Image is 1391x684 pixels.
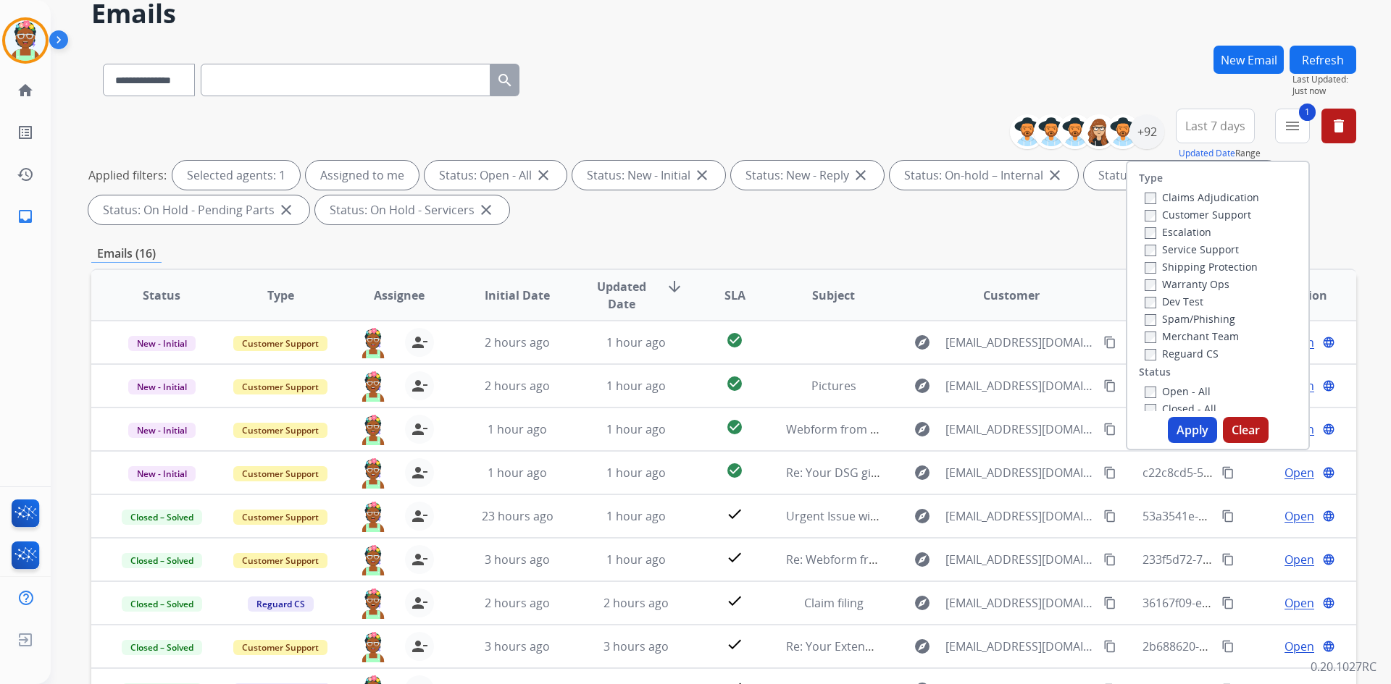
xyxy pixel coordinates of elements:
span: Open [1285,551,1314,568]
span: Type [267,287,294,304]
mat-icon: check [726,505,743,523]
span: 3 hours ago [485,552,550,567]
span: 36167f09-ee7f-4907-9365-cd4d153acd1a [1143,595,1361,611]
mat-icon: home [17,82,34,99]
mat-icon: check [726,636,743,653]
button: New Email [1214,46,1284,74]
img: agent-avatar [359,632,388,662]
span: Assignee [374,287,425,304]
span: 1 hour ago [488,421,547,437]
mat-icon: content_copy [1103,553,1116,566]
span: Urgent Issue with Sectional Couch [786,508,972,524]
button: Updated Date [1179,148,1235,159]
span: 233f5d72-7229-4fd6-8ffd-6b59d8711d3b [1143,552,1360,567]
mat-icon: person_remove [411,551,428,568]
mat-icon: menu [1284,117,1301,135]
mat-icon: explore [914,421,931,438]
span: Customer Support [233,336,327,351]
span: [EMAIL_ADDRESS][DOMAIN_NAME] [945,464,1095,481]
mat-icon: language [1322,423,1335,436]
mat-icon: explore [914,638,931,655]
label: Merchant Team [1145,329,1239,343]
mat-icon: explore [914,507,931,525]
mat-icon: person_remove [411,377,428,394]
span: 1 hour ago [606,334,666,350]
div: +92 [1129,114,1164,149]
span: 1 hour ago [488,465,547,481]
span: Customer Support [233,553,327,568]
mat-icon: explore [914,594,931,612]
span: Reguard CS [248,596,314,612]
input: Customer Support [1145,210,1156,221]
span: Status [143,287,180,304]
input: Spam/Phishing [1145,314,1156,326]
mat-icon: content_copy [1221,640,1235,653]
label: Spam/Phishing [1145,312,1235,326]
span: 1 hour ago [606,465,666,481]
span: 1 hour ago [606,378,666,394]
span: Initial Date [485,287,550,304]
input: Service Support [1145,245,1156,256]
span: 2 hours ago [485,334,550,350]
mat-icon: check_circle [726,418,743,436]
img: agent-avatar [359,328,388,358]
mat-icon: language [1322,640,1335,653]
label: Dev Test [1145,295,1203,308]
mat-icon: close [535,166,552,184]
button: 1 [1275,109,1310,143]
label: Claims Adjudication [1145,190,1259,204]
mat-icon: person_remove [411,594,428,612]
span: Open [1285,464,1314,481]
mat-icon: content_copy [1221,466,1235,479]
span: Open [1285,638,1314,655]
span: 1 [1299,104,1316,121]
span: Subject [812,287,855,304]
span: 3 hours ago [485,638,550,654]
mat-icon: delete [1330,117,1348,135]
button: Apply [1168,417,1217,443]
span: 2b688620-ff8e-4d90-851b-1d2511d2608f [1143,638,1361,654]
mat-icon: list_alt [17,124,34,141]
mat-icon: language [1322,510,1335,523]
mat-icon: explore [914,334,931,351]
mat-icon: check_circle [726,332,743,349]
div: Status: On Hold - Servicers [315,195,509,224]
span: 2 hours ago [485,595,550,611]
span: Customer [983,287,1040,304]
input: Open - All [1145,387,1156,398]
span: New - Initial [128,379,196,394]
mat-icon: close [477,201,495,219]
mat-icon: content_copy [1221,510,1235,523]
span: [EMAIL_ADDRESS][DOMAIN_NAME] [945,594,1095,612]
mat-icon: content_copy [1103,336,1116,349]
div: Status: New - Reply [731,161,884,190]
span: 53a3541e-e565-4333-997c-6ebae446cb08 [1143,508,1366,524]
img: agent-avatar [359,588,388,619]
label: Escalation [1145,225,1211,239]
span: Re: Your Extend claim is approved [786,638,972,654]
span: Customer Support [233,640,327,655]
span: Pictures [811,378,856,394]
mat-icon: language [1322,553,1335,566]
span: Webform from [EMAIL_ADDRESS][DOMAIN_NAME] on [DATE] [786,421,1114,437]
mat-icon: content_copy [1103,423,1116,436]
mat-icon: close [852,166,869,184]
span: 1 hour ago [606,552,666,567]
mat-icon: check_circle [726,462,743,479]
label: Open - All [1145,384,1211,398]
img: agent-avatar [359,371,388,402]
span: Last Updated: [1292,74,1356,85]
p: Applied filters: [88,166,167,184]
input: Dev Test [1145,297,1156,308]
span: Closed – Solved [122,553,202,568]
mat-icon: explore [914,464,931,481]
span: Closed – Solved [122,510,202,525]
mat-icon: person_remove [411,638,428,655]
span: SLA [724,287,745,304]
span: 2 hours ago [603,595,669,611]
span: Claim filing [804,595,864,611]
mat-icon: arrow_downward [666,278,683,295]
label: Service Support [1145,242,1239,256]
span: New - Initial [128,466,196,481]
label: Shipping Protection [1145,260,1258,274]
